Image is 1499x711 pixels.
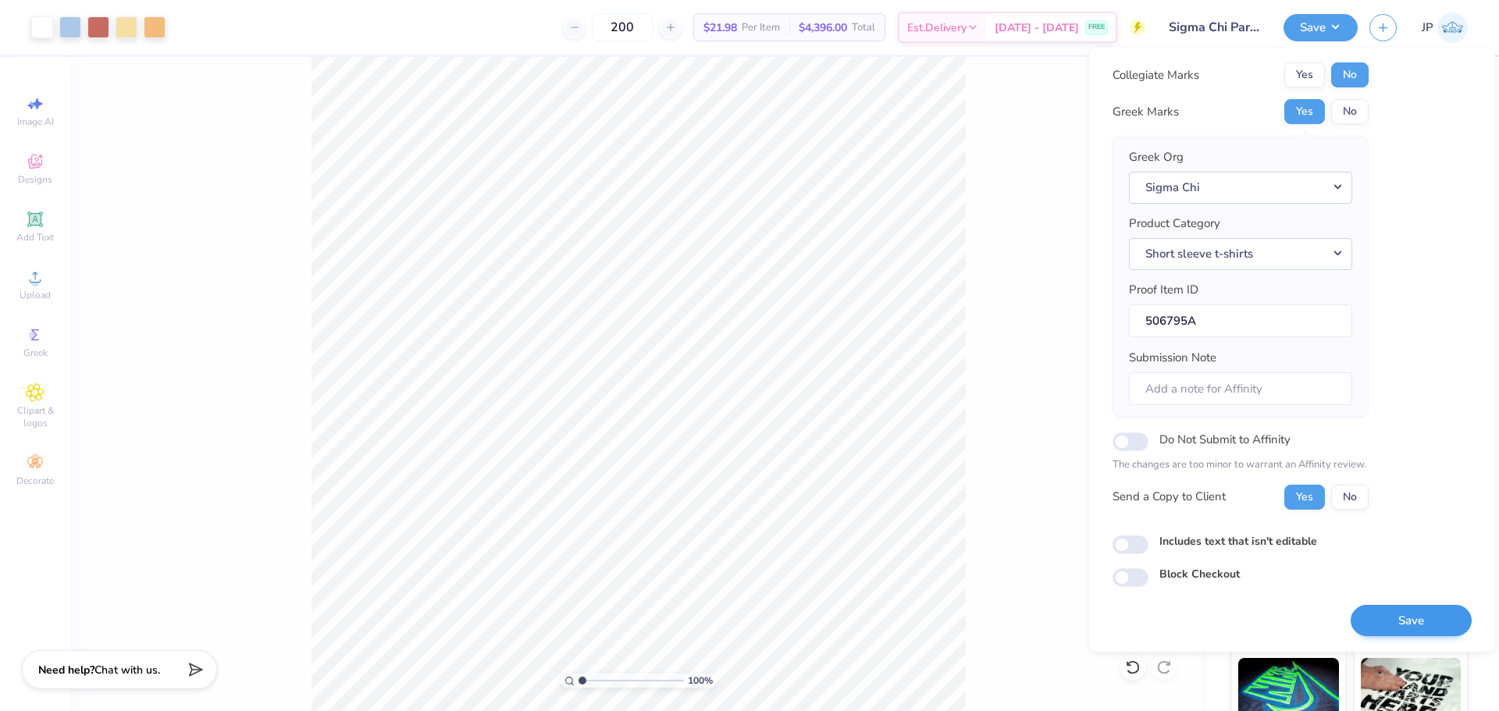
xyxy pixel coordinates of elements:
div: Greek Marks [1113,103,1179,121]
span: Clipart & logos [8,404,62,429]
button: No [1331,99,1369,124]
button: No [1331,485,1369,510]
label: Greek Org [1129,148,1184,166]
label: Proof Item ID [1129,281,1198,299]
span: Chat with us. [94,663,160,677]
span: JP [1422,19,1433,37]
input: Untitled Design [1157,12,1272,43]
div: Send a Copy to Client [1113,488,1226,506]
button: No [1331,62,1369,87]
span: Image AI [17,116,54,128]
span: 100 % [688,674,713,688]
span: $21.98 [703,20,737,36]
input: Add a note for Affinity [1129,372,1352,406]
a: JP [1422,12,1468,43]
button: Yes [1284,485,1325,510]
label: Do Not Submit to Affinity [1159,429,1291,450]
span: Designs [18,173,52,186]
span: Est. Delivery [907,20,967,36]
label: Submission Note [1129,349,1216,367]
strong: Need help? [38,663,94,677]
span: Add Text [16,231,54,244]
label: Block Checkout [1159,566,1240,582]
button: Save [1284,14,1358,41]
span: Total [852,20,875,36]
button: Save [1351,605,1472,637]
label: Includes text that isn't editable [1159,533,1317,549]
span: Greek [23,347,48,359]
span: Upload [20,289,51,301]
span: [DATE] - [DATE] [995,20,1079,36]
button: Sigma Chi [1129,172,1352,204]
p: The changes are too minor to warrant an Affinity review. [1113,457,1369,473]
span: FREE [1088,22,1105,33]
span: $4,396.00 [799,20,847,36]
button: Yes [1284,99,1325,124]
img: John Paul Torres [1437,12,1468,43]
label: Product Category [1129,215,1220,233]
button: Short sleeve t-shirts [1129,238,1352,270]
button: Yes [1284,62,1325,87]
input: – – [592,13,653,41]
span: Per Item [742,20,780,36]
span: Decorate [16,475,54,487]
div: Collegiate Marks [1113,66,1199,84]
